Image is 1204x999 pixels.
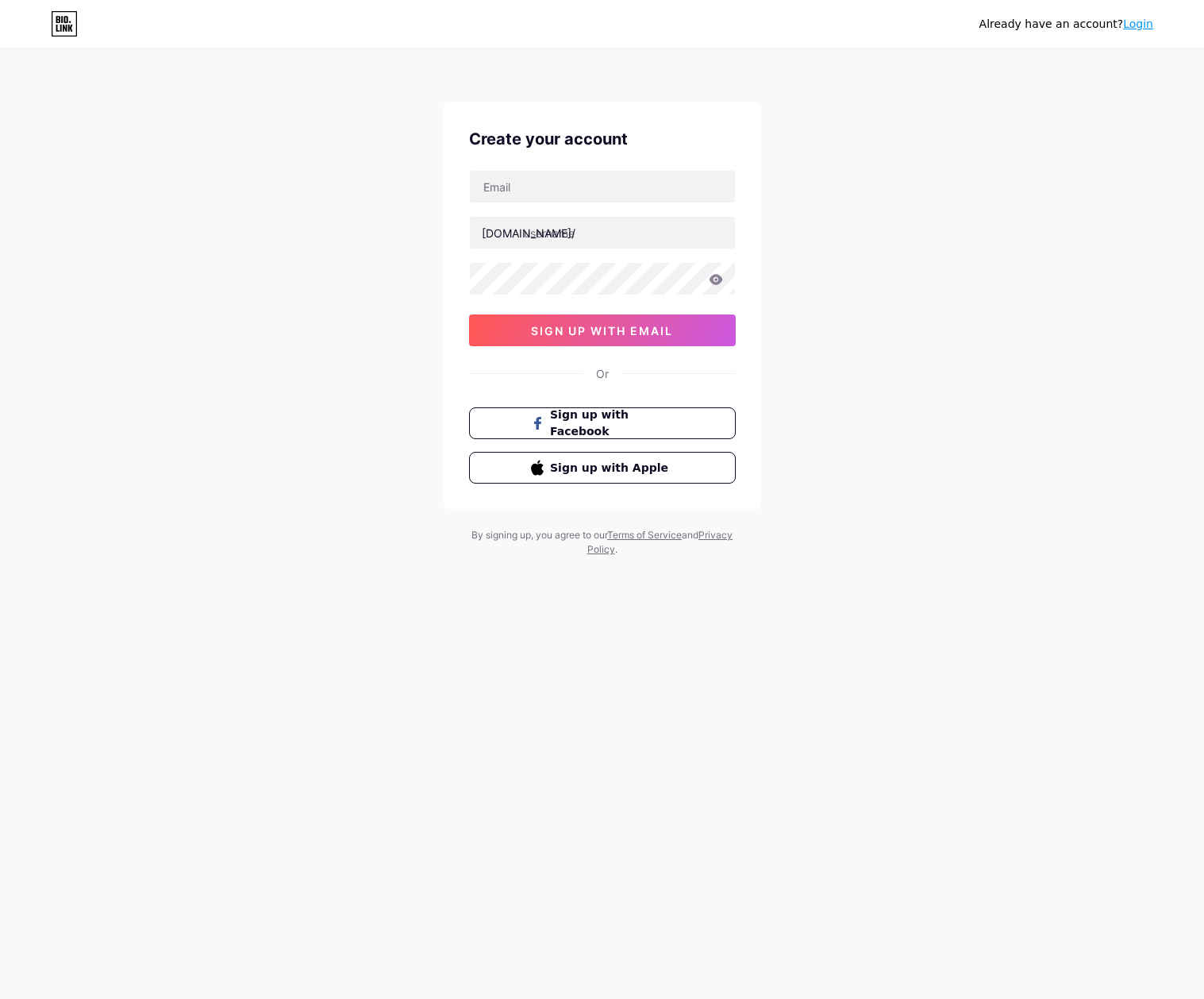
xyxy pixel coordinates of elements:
[1123,17,1153,30] a: Login
[469,127,736,151] div: Create your account
[482,225,575,241] div: [DOMAIN_NAME]/
[469,407,736,439] button: Sign up with Facebook
[470,171,735,202] input: Email
[469,314,736,346] button: sign up with email
[607,529,682,541] a: Terms of Service
[550,460,673,476] span: Sign up with Apple
[469,452,736,484] button: Sign up with Apple
[979,16,1153,33] div: Already have an account?
[531,324,673,337] span: sign up with email
[470,217,735,249] input: username
[467,528,737,557] div: By signing up, you agree to our and .
[550,407,673,440] span: Sign up with Facebook
[596,365,609,382] div: Or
